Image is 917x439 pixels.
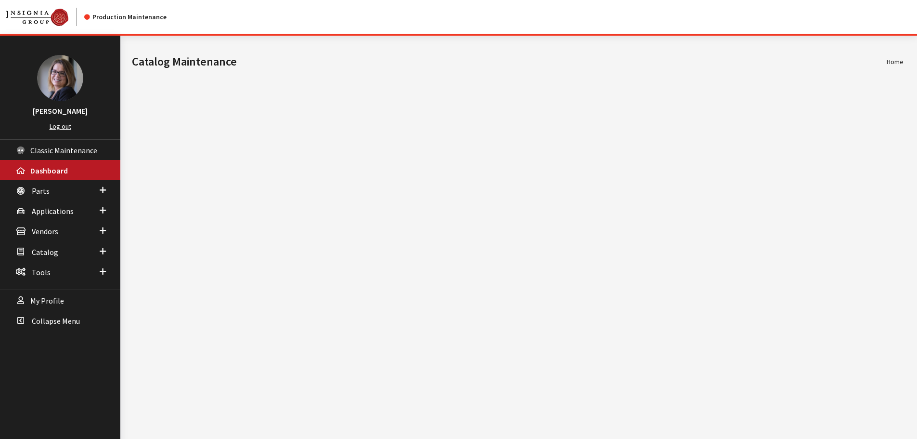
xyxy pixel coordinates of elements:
[32,206,74,216] span: Applications
[84,12,167,22] div: Production Maintenance
[30,146,97,155] span: Classic Maintenance
[32,247,58,257] span: Catalog
[887,57,904,67] li: Home
[10,105,111,117] h3: [PERSON_NAME]
[32,186,50,196] span: Parts
[32,227,58,237] span: Vendors
[37,55,83,101] img: Kim Callahan Collins
[132,53,887,70] h1: Catalog Maintenance
[30,296,64,306] span: My Profile
[32,316,80,326] span: Collapse Menu
[6,9,68,26] img: Catalog Maintenance
[30,166,68,175] span: Dashboard
[6,8,84,26] a: Insignia Group logo
[50,122,71,131] a: Log out
[32,267,51,277] span: Tools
